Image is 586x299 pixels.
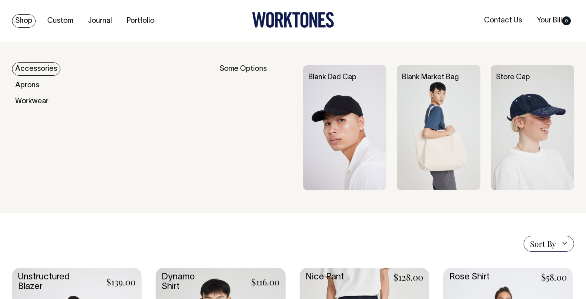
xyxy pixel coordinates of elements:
a: Journal [85,14,115,28]
a: Workwear [12,95,52,108]
a: Store Cap [496,74,530,81]
a: Blank Dad Cap [308,74,356,81]
a: Contact Us [481,14,525,27]
img: Blank Market Bag [397,65,480,190]
a: Your Bill0 [534,14,574,27]
div: Some Options [220,65,293,190]
img: Blank Dad Cap [303,65,386,190]
span: Sort By [530,239,556,249]
a: Custom [44,14,76,28]
img: Store Cap [491,65,574,190]
a: Shop [12,14,36,28]
a: Blank Market Bag [402,74,459,81]
span: 0 [562,16,571,25]
a: Aprons [12,79,42,92]
a: Portfolio [124,14,158,28]
a: Accessories [12,62,60,76]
